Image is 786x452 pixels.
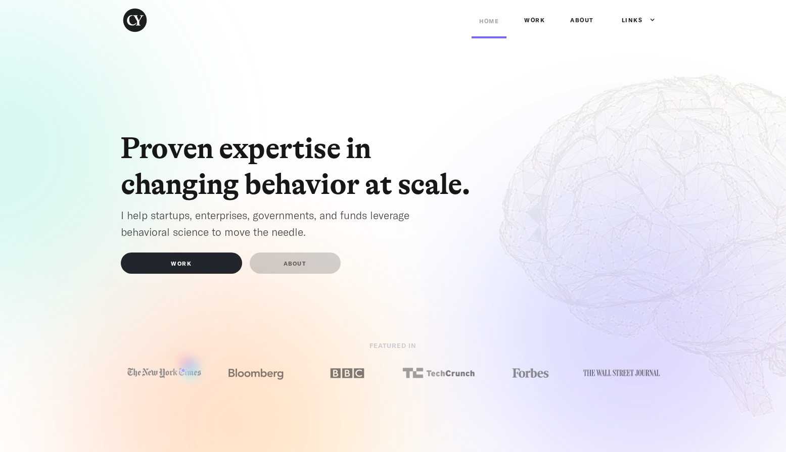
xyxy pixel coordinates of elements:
[472,6,506,38] a: Home
[517,5,552,35] a: Work
[250,253,341,274] a: ABOUT
[622,15,643,25] div: Links
[563,5,602,35] a: ABOUT
[121,253,242,274] a: WORK
[267,339,520,356] p: FEATURED IN
[121,207,444,240] p: I help startups, enterprises, governments, and funds leverage behavioral science to move the needle.
[121,131,485,202] h1: Proven expertise in changing behavior at scale.
[612,5,656,35] div: Links
[121,6,162,34] a: home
